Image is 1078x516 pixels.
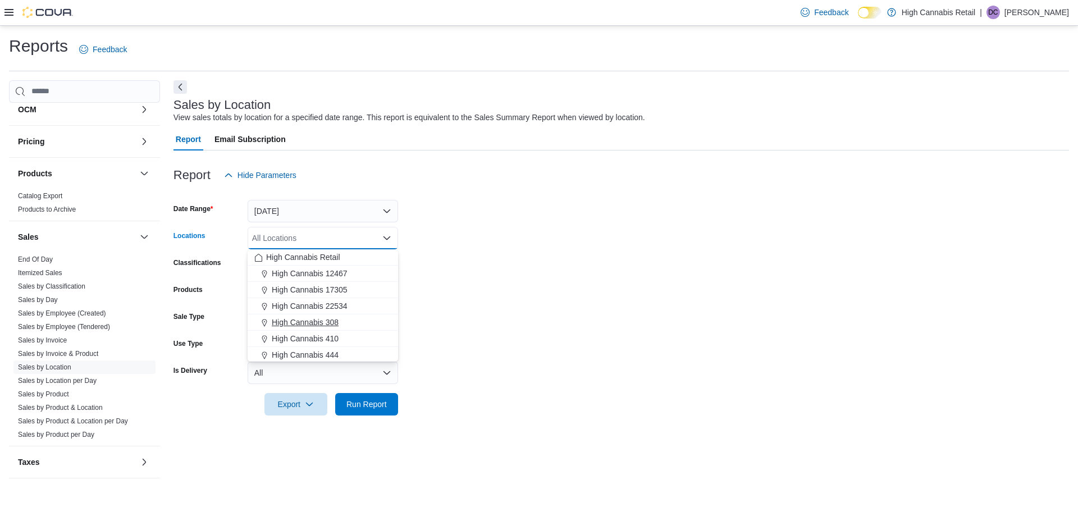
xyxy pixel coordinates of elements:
p: | [980,6,982,19]
span: Sales by Invoice & Product [18,349,98,358]
label: Date Range [173,204,213,213]
span: High Cannabis 22534 [272,300,348,312]
a: Sales by Product per Day [18,431,94,439]
span: Sales by Employee (Tendered) [18,322,110,331]
span: High Cannabis 12467 [272,268,348,279]
button: High Cannabis 444 [248,347,398,363]
button: Sales [18,231,135,243]
h3: Report [173,168,211,182]
a: Products to Archive [18,206,76,213]
span: Sales by Invoice [18,336,67,345]
label: Is Delivery [173,366,207,375]
button: Run Report [335,393,398,415]
span: Sales by Product & Location [18,403,103,412]
a: Catalog Export [18,192,62,200]
span: Sales by Location per Day [18,376,97,385]
a: Sales by Employee (Tendered) [18,323,110,331]
h3: OCM [18,104,36,115]
a: Sales by Invoice & Product [18,350,98,358]
span: Sales by Employee (Created) [18,309,106,318]
a: Feedback [75,38,131,61]
button: Pricing [18,136,135,147]
span: Export [271,393,321,415]
img: Cova [22,7,73,18]
button: OCM [138,103,151,116]
span: Catalog Export [18,191,62,200]
div: Products [9,189,160,221]
span: High Cannabis 17305 [272,284,348,295]
span: High Cannabis 410 [272,333,339,344]
p: [PERSON_NAME] [1004,6,1069,19]
label: Products [173,285,203,294]
button: High Cannabis 308 [248,314,398,331]
span: Sales by Product per Day [18,430,94,439]
span: Email Subscription [214,128,286,150]
span: Sales by Classification [18,282,85,291]
p: High Cannabis Retail [902,6,976,19]
button: High Cannabis Retail [248,249,398,266]
div: Sales [9,253,160,446]
span: Itemized Sales [18,268,62,277]
a: Sales by Day [18,296,58,304]
button: High Cannabis 17305 [248,282,398,298]
a: Sales by Location [18,363,71,371]
a: Sales by Product & Location per Day [18,417,128,425]
span: Sales by Product [18,390,69,399]
span: High Cannabis 308 [272,317,339,328]
a: End Of Day [18,255,53,263]
button: Pricing [138,135,151,148]
a: Sales by Classification [18,282,85,290]
h3: Sales by Location [173,98,271,112]
span: Sales by Product & Location per Day [18,417,128,426]
button: Taxes [138,455,151,469]
label: Sale Type [173,312,204,321]
span: DC [988,6,998,19]
input: Dark Mode [858,7,881,19]
a: Sales by Product [18,390,69,398]
div: Duncan Crouse [986,6,1000,19]
span: Products to Archive [18,205,76,214]
div: View sales totals by location for a specified date range. This report is equivalent to the Sales ... [173,112,645,124]
button: All [248,362,398,384]
h3: Taxes [18,456,40,468]
button: Sales [138,230,151,244]
span: Report [176,128,201,150]
a: Itemized Sales [18,269,62,277]
span: Feedback [93,44,127,55]
h3: Products [18,168,52,179]
span: Sales by Day [18,295,58,304]
button: [DATE] [248,200,398,222]
button: OCM [18,104,135,115]
a: Sales by Employee (Created) [18,309,106,317]
button: Export [264,393,327,415]
h1: Reports [9,35,68,57]
button: Close list of options [382,234,391,243]
label: Use Type [173,339,203,348]
span: High Cannabis 444 [272,349,339,360]
span: Hide Parameters [237,170,296,181]
button: Hide Parameters [220,164,301,186]
h3: Sales [18,231,39,243]
button: Next [173,80,187,94]
span: Sales by Location [18,363,71,372]
button: High Cannabis 410 [248,331,398,347]
button: Products [138,167,151,180]
button: Taxes [18,456,135,468]
label: Locations [173,231,205,240]
span: Run Report [346,399,387,410]
a: Sales by Product & Location [18,404,103,412]
div: Choose from the following options [248,249,398,428]
button: Products [18,168,135,179]
h3: Pricing [18,136,44,147]
a: Sales by Invoice [18,336,67,344]
label: Classifications [173,258,221,267]
button: High Cannabis 12467 [248,266,398,282]
span: End Of Day [18,255,53,264]
span: High Cannabis Retail [266,252,340,263]
a: Sales by Location per Day [18,377,97,385]
button: High Cannabis 22534 [248,298,398,314]
span: Feedback [814,7,848,18]
a: Feedback [796,1,853,24]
